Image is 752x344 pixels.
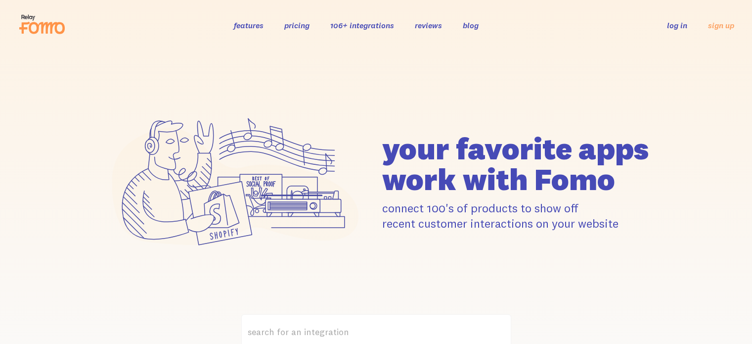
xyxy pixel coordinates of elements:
[284,20,310,30] a: pricing
[667,20,687,30] a: log in
[415,20,442,30] a: reviews
[708,20,734,31] a: sign up
[234,20,264,30] a: features
[382,133,652,195] h1: your favorite apps work with Fomo
[330,20,394,30] a: 106+ integrations
[463,20,479,30] a: blog
[382,200,652,231] p: connect 100's of products to show off recent customer interactions on your website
